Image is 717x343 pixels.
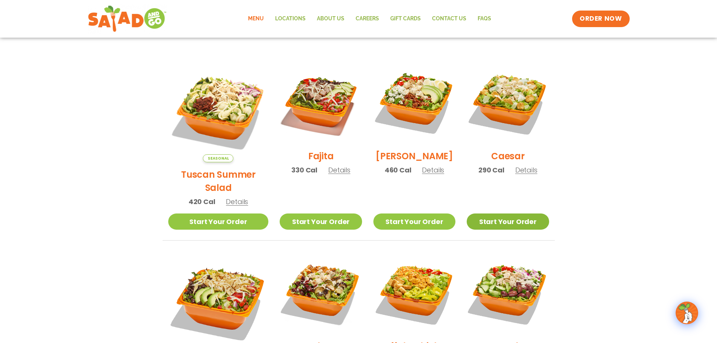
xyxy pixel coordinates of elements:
h2: [PERSON_NAME] [376,149,453,163]
img: Product photo for Fajita Salad [280,62,362,144]
img: Product photo for Buffalo Chicken Salad [373,252,455,334]
a: Menu [242,10,269,27]
span: 330 Cal [291,165,317,175]
span: 460 Cal [385,165,411,175]
img: wpChatIcon [676,302,697,323]
span: Details [422,165,444,175]
a: FAQs [472,10,497,27]
a: Contact Us [426,10,472,27]
span: 290 Cal [478,165,504,175]
a: Start Your Order [168,213,269,230]
h2: Caesar [491,149,525,163]
a: GIFT CARDS [385,10,426,27]
span: Seasonal [203,154,233,162]
img: new-SAG-logo-768×292 [88,4,167,34]
span: Details [226,197,248,206]
img: Product photo for Roasted Autumn Salad [280,252,362,334]
a: Careers [350,10,385,27]
span: Details [515,165,537,175]
nav: Menu [242,10,497,27]
a: ORDER NOW [572,11,629,27]
span: 420 Cal [189,197,215,207]
a: About Us [311,10,350,27]
h2: Fajita [308,149,334,163]
img: Product photo for Caesar Salad [467,62,549,144]
span: ORDER NOW [580,14,622,23]
h2: Tuscan Summer Salad [168,168,269,194]
img: Product photo for Greek Salad [467,252,549,334]
img: Product photo for Cobb Salad [373,62,455,144]
a: Locations [269,10,311,27]
a: Start Your Order [373,213,455,230]
img: Product photo for Tuscan Summer Salad [168,62,269,162]
span: Details [328,165,350,175]
a: Start Your Order [280,213,362,230]
a: Start Your Order [467,213,549,230]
